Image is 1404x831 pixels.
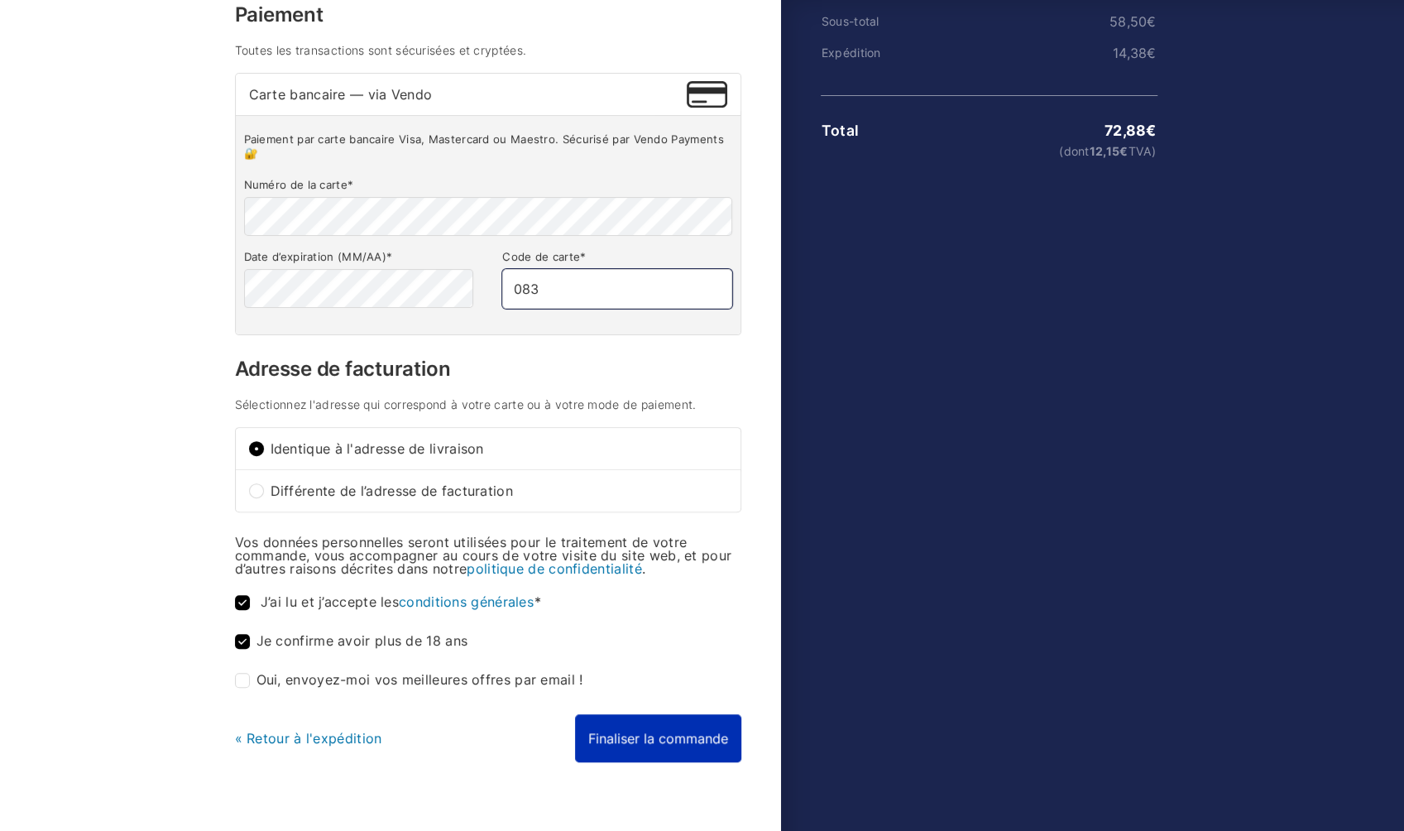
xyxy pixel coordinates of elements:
span: € [1147,13,1156,30]
label: Oui, envoyez-moi vos meilleures offres par email ! [235,673,583,688]
bdi: 58,50 [1109,13,1157,30]
a: « Retour à l'expédition [235,730,382,747]
button: Finaliser la commande [575,714,741,762]
h4: Toutes les transactions sont sécurisées et cryptées. [235,45,741,56]
span: € [1119,144,1128,158]
span: Carte bancaire — via Vendo [249,88,688,101]
span: 12,15 [1089,144,1128,158]
bdi: 14,38 [1113,45,1157,61]
th: Expédition [821,46,933,60]
p: Paiement par carte bancaire Visa, Mastercard ou Maestro. Sécurisé par Vendo Payments 🔐 [244,132,732,160]
input: Cryptogramme [502,269,731,309]
h3: Adresse de facturation [235,359,741,379]
label: Numéro de la carte [244,178,732,192]
span: Différente de l’adresse de facturation [271,484,727,497]
input: Je confirme avoir plus de 18 ans [235,634,250,649]
th: Total [821,122,933,139]
h4: Sélectionnez l'adresse qui correspond à votre carte ou à votre mode de paiement. [235,399,741,411]
label: Code de carte [502,250,731,264]
bdi: 72,88 [1105,122,1157,139]
input: Oui, envoyez-moi vos meilleures offres par email ! [235,673,250,688]
h3: Paiement [235,5,741,25]
label: Je confirme avoir plus de 18 ans [235,634,468,649]
label: Date d’expiration (MM/AA) [244,250,473,264]
small: (dont TVA) [933,146,1156,157]
span: Identique à l'adresse de livraison [271,442,727,455]
span: € [1147,45,1156,61]
span: € [1146,122,1156,139]
a: conditions générales [399,593,534,610]
span: J’ai lu et j’accepte les [261,593,542,610]
img: Carte bancaire — via Vendo [687,81,726,108]
a: politique de confidentialité [467,560,641,577]
p: Vos données personnelles seront utilisées pour le traitement de votre commande, vous accompagner ... [235,536,741,575]
th: Sous-total [821,15,933,28]
input: J’ai lu et j’accepte lesconditions générales [235,595,250,610]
